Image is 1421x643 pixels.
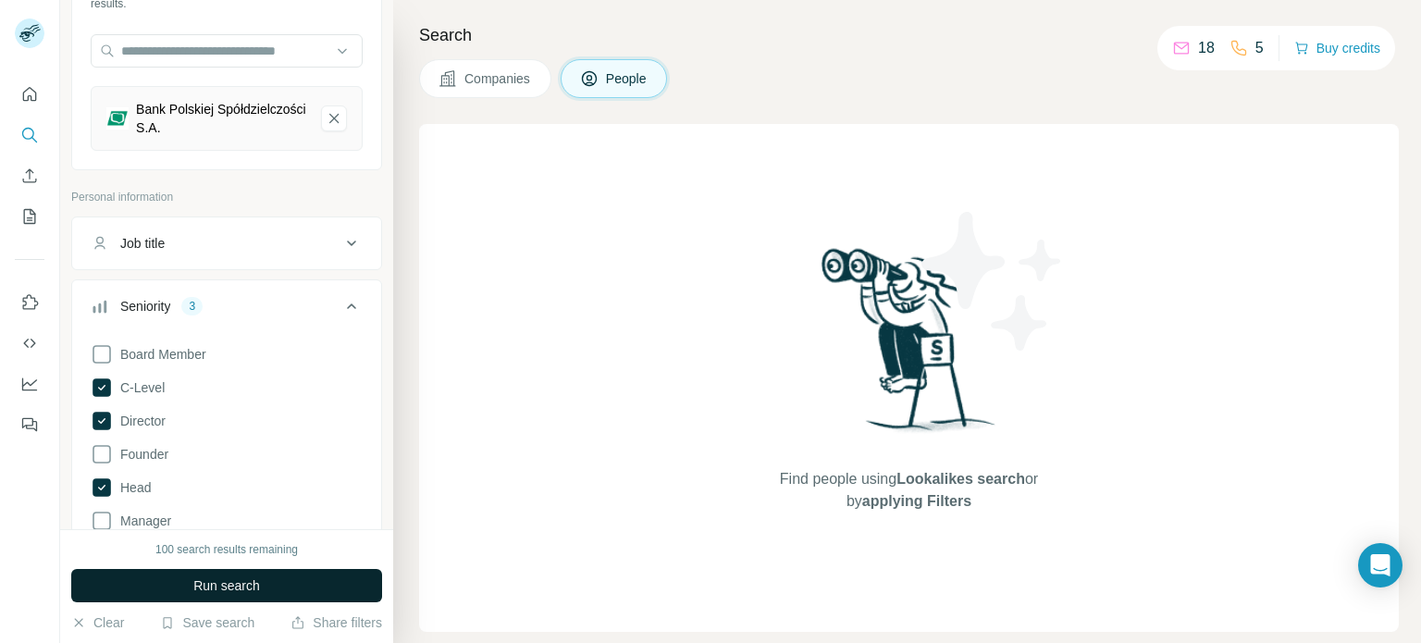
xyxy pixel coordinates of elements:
button: My lists [15,200,44,233]
span: Find people using or by [760,468,1056,513]
button: Buy credits [1294,35,1380,61]
button: Clear [71,613,124,632]
button: Use Surfe on LinkedIn [15,286,44,319]
div: Open Intercom Messenger [1358,543,1402,587]
div: 100 search results remaining [155,541,298,558]
span: People [606,69,649,88]
p: Personal information [71,189,382,205]
span: Head [113,478,151,497]
button: Save search [160,613,254,632]
h4: Search [419,22,1399,48]
button: Bank Polskiej Spółdzielczości S.A.-remove-button [321,105,347,131]
div: Job title [120,234,165,253]
span: Director [113,412,166,430]
button: Use Surfe API [15,327,44,360]
span: Founder [113,445,168,464]
p: 18 [1198,37,1215,59]
span: Run search [193,576,260,595]
span: Companies [464,69,532,88]
img: Surfe Illustration - Woman searching with binoculars [813,243,1006,450]
button: Share filters [290,613,382,632]
span: Manager [113,512,171,530]
p: 5 [1255,37,1264,59]
span: Lookalikes search [896,471,1025,487]
button: Enrich CSV [15,159,44,192]
button: Search [15,118,44,152]
div: 3 [181,298,203,315]
button: Seniority3 [72,284,381,336]
img: Surfe Illustration - Stars [909,198,1076,365]
span: Board Member [113,345,206,364]
button: Quick start [15,78,44,111]
button: Job title [72,221,381,266]
img: Bank Polskiej Spółdzielczości S.A.-logo [106,107,129,130]
button: Feedback [15,408,44,441]
span: C-Level [113,378,165,397]
button: Dashboard [15,367,44,401]
div: Bank Polskiej Spółdzielczości S.A. [136,100,306,137]
span: applying Filters [862,493,971,509]
div: Seniority [120,297,170,315]
button: Run search [71,569,382,602]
